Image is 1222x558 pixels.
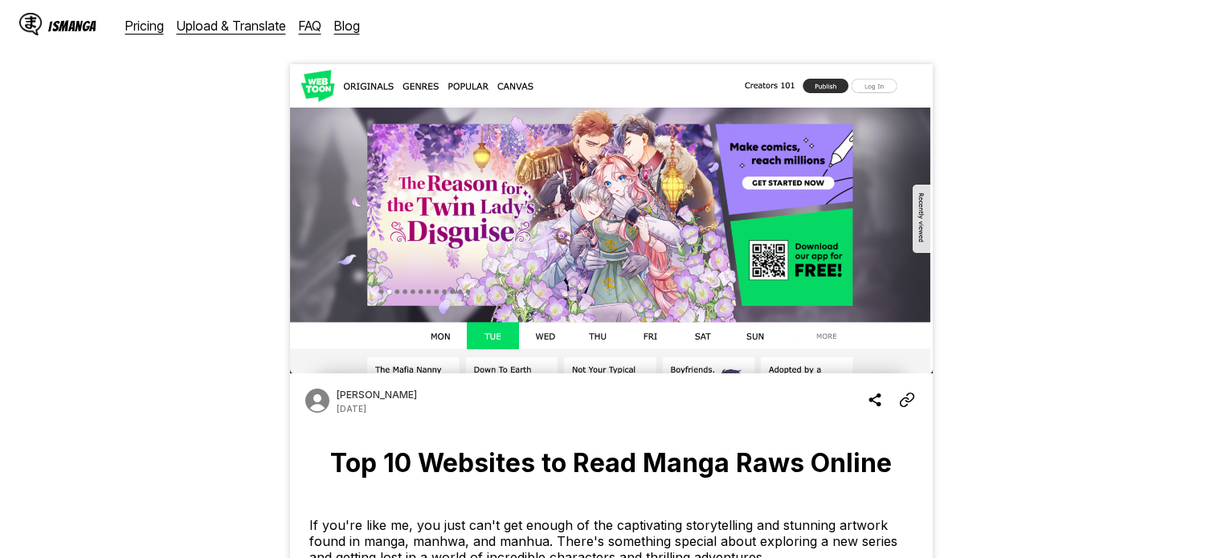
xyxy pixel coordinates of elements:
a: IsManga LogoIsManga [19,13,125,39]
h1: Top 10 Websites to Read Manga Raws Online [303,447,920,479]
img: Share blog [867,390,883,409]
img: Author avatar [303,386,332,415]
img: Copy Article Link [899,390,915,409]
a: Pricing [125,18,164,34]
div: IsManga [48,18,96,34]
a: FAQ [299,18,321,34]
a: Blog [334,18,360,34]
p: Date published [337,404,366,413]
a: Upload & Translate [177,18,286,34]
p: Author [337,389,417,401]
img: IsManga Logo [19,13,42,35]
img: Cover [290,64,933,373]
